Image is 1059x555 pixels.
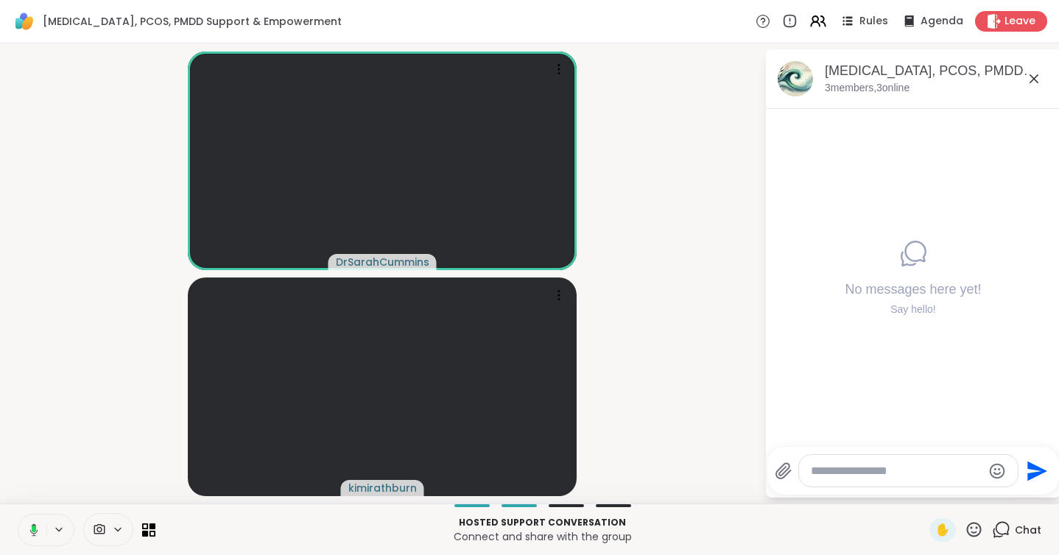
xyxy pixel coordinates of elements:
p: 3 members, 3 online [825,81,910,96]
p: Hosted support conversation [164,516,921,529]
div: Say hello! [845,302,981,317]
span: ✋ [935,521,950,539]
p: Connect and share with the group [164,529,921,544]
img: Endometriosis, PCOS, PMDD Support & Empowerment, Sep 08 [778,61,813,96]
h4: No messages here yet! [845,280,981,299]
span: DrSarahCummins [336,255,429,269]
span: Chat [1015,523,1041,537]
span: [MEDICAL_DATA], PCOS, PMDD Support & Empowerment [43,14,342,29]
span: Leave [1005,14,1035,29]
button: Emoji picker [988,462,1006,480]
textarea: Type your message [811,464,982,478]
div: [MEDICAL_DATA], PCOS, PMDD Support & Empowerment, [DATE] [825,62,1049,80]
img: ShareWell Logomark [12,9,37,34]
button: Send [1018,454,1052,487]
span: Agenda [921,14,963,29]
span: Rules [859,14,888,29]
span: kimirathburn [348,481,417,495]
